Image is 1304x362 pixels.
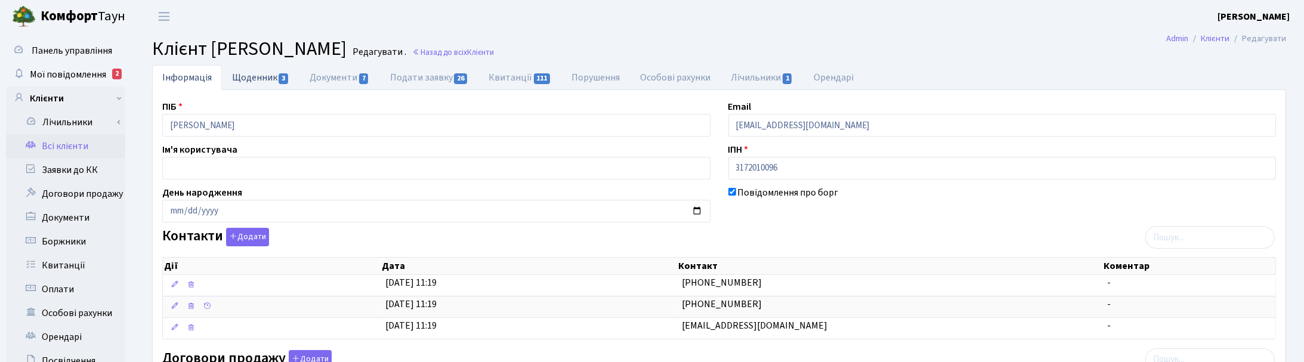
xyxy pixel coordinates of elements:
a: Назад до всіхКлієнти [412,47,494,58]
span: - [1107,298,1111,311]
span: Панель управління [32,44,112,57]
a: Клієнти [1201,32,1229,45]
a: Оплати [6,277,125,301]
img: logo.png [12,5,36,29]
input: Пошук... [1145,226,1275,249]
span: [DATE] 11:19 [385,319,437,332]
b: [PERSON_NAME] [1218,10,1290,23]
a: Подати заявку [380,65,478,90]
a: Документи [6,206,125,230]
a: Квитанції [478,65,561,90]
span: [EMAIL_ADDRESS][DOMAIN_NAME] [682,319,827,332]
span: 7 [359,73,369,84]
span: 111 [534,73,551,84]
th: Дії [163,258,381,274]
button: Контакти [226,228,269,246]
span: 3 [279,73,288,84]
th: Коментар [1102,258,1275,274]
b: Комфорт [41,7,98,26]
th: Контакт [677,258,1102,274]
div: 2 [112,69,122,79]
span: - [1107,276,1111,289]
a: Клієнти [6,86,125,110]
span: 26 [454,73,467,84]
button: Переключити навігацію [149,7,179,26]
a: Лічильники [14,110,125,134]
span: Таун [41,7,125,27]
span: - [1107,319,1111,332]
a: Особові рахунки [631,65,721,90]
label: ПІБ [162,100,183,114]
a: Мої повідомлення2 [6,63,125,86]
a: Лічильники [721,65,804,90]
span: [PHONE_NUMBER] [682,298,762,311]
label: Контакти [162,228,269,246]
a: Квитанції [6,253,125,277]
a: Admin [1166,32,1188,45]
a: Орендарі [804,65,864,90]
a: [PERSON_NAME] [1218,10,1290,24]
span: Мої повідомлення [30,68,106,81]
small: Редагувати . [350,47,406,58]
label: ІПН [728,143,749,157]
a: Орендарі [6,325,125,349]
a: Документи [299,65,379,90]
nav: breadcrumb [1148,26,1304,51]
a: Боржники [6,230,125,253]
a: Щоденник [222,65,299,89]
label: Повідомлення про борг [738,185,839,200]
a: Інформація [152,65,222,90]
li: Редагувати [1229,32,1286,45]
a: Додати [223,226,269,247]
span: 1 [783,73,792,84]
span: [DATE] 11:19 [385,298,437,311]
a: Порушення [562,65,631,90]
label: День народження [162,185,242,200]
th: Дата [381,258,677,274]
span: Клієнт [PERSON_NAME] [152,35,347,63]
label: Email [728,100,752,114]
label: Ім'я користувача [162,143,237,157]
a: Всі клієнти [6,134,125,158]
span: [PHONE_NUMBER] [682,276,762,289]
span: Клієнти [467,47,494,58]
a: Заявки до КК [6,158,125,182]
a: Особові рахунки [6,301,125,325]
span: [DATE] 11:19 [385,276,437,289]
a: Панель управління [6,39,125,63]
a: Договори продажу [6,182,125,206]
